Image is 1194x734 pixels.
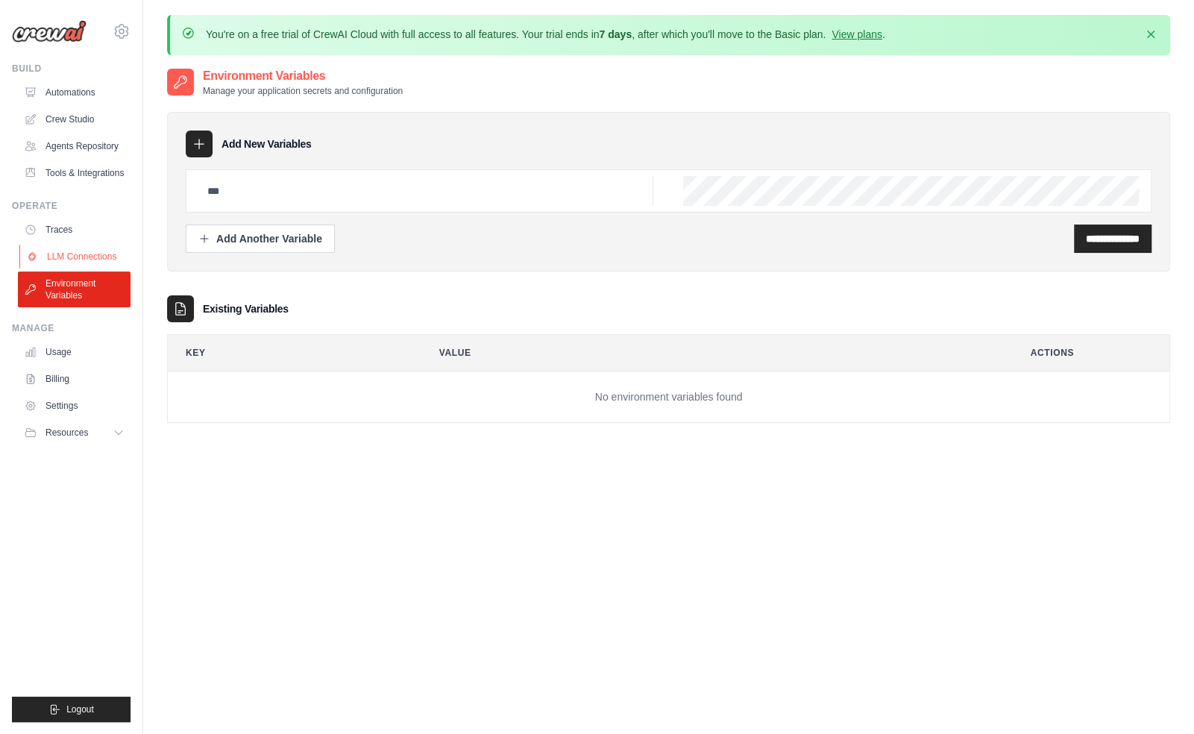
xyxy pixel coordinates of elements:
a: Billing [18,367,131,391]
h3: Existing Variables [203,301,289,316]
img: Logo [12,20,87,43]
p: You're on a free trial of CrewAI Cloud with full access to all features. Your trial ends in , aft... [206,27,885,42]
a: Tools & Integrations [18,161,131,185]
button: Logout [12,697,131,722]
td: No environment variables found [168,371,1169,423]
span: Resources [45,427,88,439]
span: Logout [66,703,94,715]
strong: 7 days [599,28,632,40]
a: Automations [18,81,131,104]
button: Resources [18,421,131,445]
a: Environment Variables [18,272,131,307]
th: Value [421,335,1001,371]
button: Add Another Variable [186,225,335,253]
div: Manage [12,322,131,334]
a: Traces [18,218,131,242]
a: View plans [832,28,882,40]
th: Key [168,335,409,371]
a: Crew Studio [18,107,131,131]
h2: Environment Variables [203,67,403,85]
th: Actions [1013,335,1170,371]
h3: Add New Variables [221,137,312,151]
div: Add Another Variable [198,231,322,246]
a: Usage [18,340,131,364]
div: Operate [12,200,131,212]
a: Settings [18,394,131,418]
a: LLM Connections [19,245,132,269]
p: Manage your application secrets and configuration [203,85,403,97]
div: Build [12,63,131,75]
a: Agents Repository [18,134,131,158]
